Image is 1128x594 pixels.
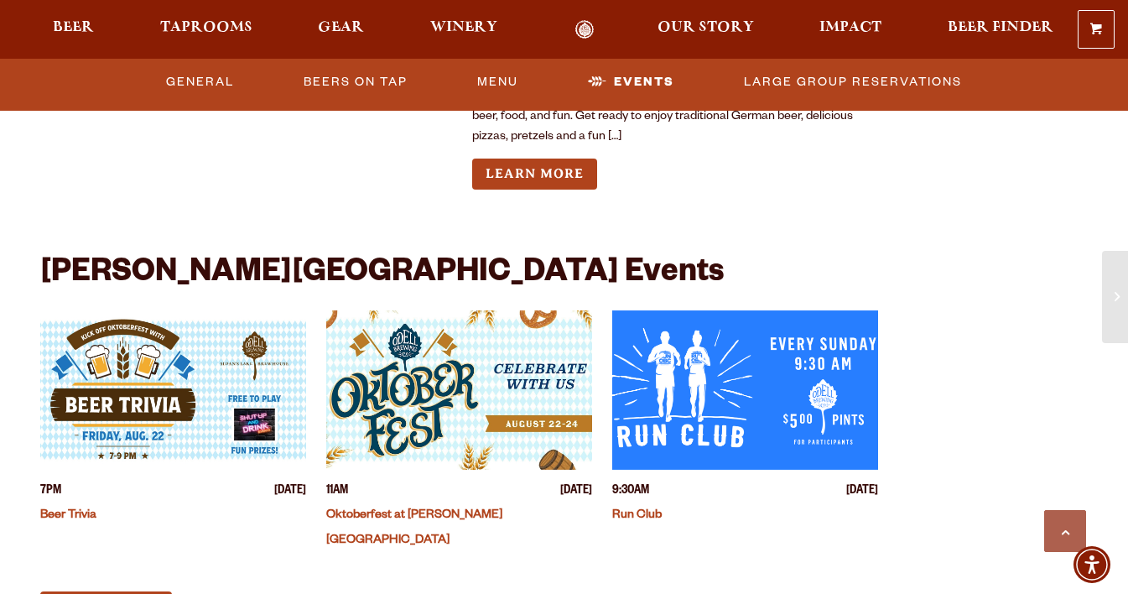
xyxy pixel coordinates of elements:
span: 7PM [40,483,61,501]
a: Odell Home [554,20,616,39]
h2: [PERSON_NAME][GEOGRAPHIC_DATA] Events [40,257,724,294]
span: Impact [819,21,881,34]
a: Oktoberfest at [PERSON_NAME][GEOGRAPHIC_DATA] [326,509,502,548]
a: Gear [307,20,375,39]
a: Beer [42,20,105,39]
a: Learn more about Oktoberfest at Sloan’s Lake [472,159,597,190]
a: General [159,63,241,102]
a: Large Group Reservations [737,63,969,102]
span: Our Story [658,21,754,34]
a: Beers On Tap [297,63,414,102]
span: [DATE] [846,483,878,501]
span: Beer Finder [948,21,1053,34]
span: Winery [430,21,497,34]
a: Events [581,63,681,102]
span: Beer [53,21,94,34]
span: Taprooms [160,21,252,34]
a: Menu [470,63,525,102]
a: Beer Trivia [40,509,96,523]
span: Gear [318,21,364,34]
div: Accessibility Menu [1073,546,1110,583]
a: View event details [326,310,592,470]
span: 9:30AM [612,483,649,501]
span: 11AM [326,483,348,501]
a: Our Story [647,20,765,39]
a: Winery [419,20,508,39]
a: View event details [612,310,878,470]
a: Scroll to top [1044,510,1086,552]
span: [DATE] [560,483,592,501]
a: Run Club [612,509,662,523]
a: Beer Finder [937,20,1064,39]
span: [DATE] [274,483,306,501]
a: Impact [808,20,892,39]
a: Taprooms [149,20,263,39]
a: View event details [40,310,306,470]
